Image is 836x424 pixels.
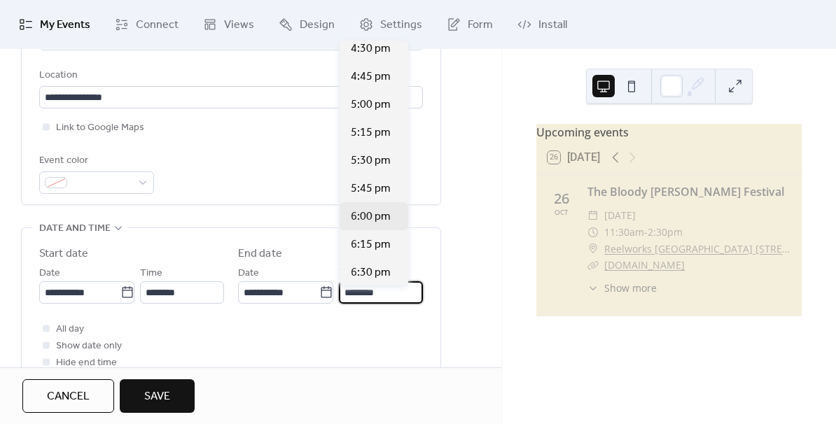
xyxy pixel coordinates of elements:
[224,17,254,34] span: Views
[436,6,503,43] a: Form
[587,241,599,257] div: ​
[339,265,361,282] span: Time
[351,97,391,113] span: 5:00 pm
[351,209,391,225] span: 6:00 pm
[8,6,101,43] a: My Events
[351,125,391,141] span: 5:15 pm
[349,6,433,43] a: Settings
[56,321,84,338] span: All day
[351,41,391,57] span: 4:30 pm
[507,6,578,43] a: Install
[56,338,122,355] span: Show date only
[604,258,685,271] a: [DOMAIN_NAME]
[193,6,265,43] a: Views
[604,281,657,295] span: Show more
[351,264,391,281] span: 6:30 pm
[555,209,569,215] div: Oct
[351,69,391,85] span: 4:45 pm
[22,379,114,413] button: Cancel
[56,355,117,372] span: Hide end time
[120,379,195,413] button: Save
[268,6,345,43] a: Design
[39,67,420,84] div: Location
[587,224,599,241] div: ​
[587,281,657,295] button: ​Show more
[587,207,599,224] div: ​
[140,265,162,282] span: Time
[587,281,599,295] div: ​
[604,224,644,241] span: 11:30am
[39,246,88,262] div: Start date
[238,265,259,282] span: Date
[587,257,599,274] div: ​
[238,246,282,262] div: End date
[136,17,179,34] span: Connect
[144,388,170,405] span: Save
[104,6,189,43] a: Connect
[351,153,391,169] span: 5:30 pm
[644,224,648,241] span: -
[380,17,422,34] span: Settings
[538,17,567,34] span: Install
[47,388,90,405] span: Cancel
[56,120,144,136] span: Link to Google Maps
[468,17,493,34] span: Form
[40,17,90,34] span: My Events
[554,192,569,206] div: 26
[39,265,60,282] span: Date
[351,236,391,253] span: 6:15 pm
[536,124,802,141] div: Upcoming events
[604,241,790,257] a: Reelworks [GEOGRAPHIC_DATA] [STREET_ADDRESS]
[648,224,683,241] span: 2:30pm
[300,17,335,34] span: Design
[351,181,391,197] span: 5:45 pm
[604,207,636,224] span: [DATE]
[39,220,111,237] span: Date and time
[39,153,151,169] div: Event color
[587,184,784,199] a: The Bloody [PERSON_NAME] Festival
